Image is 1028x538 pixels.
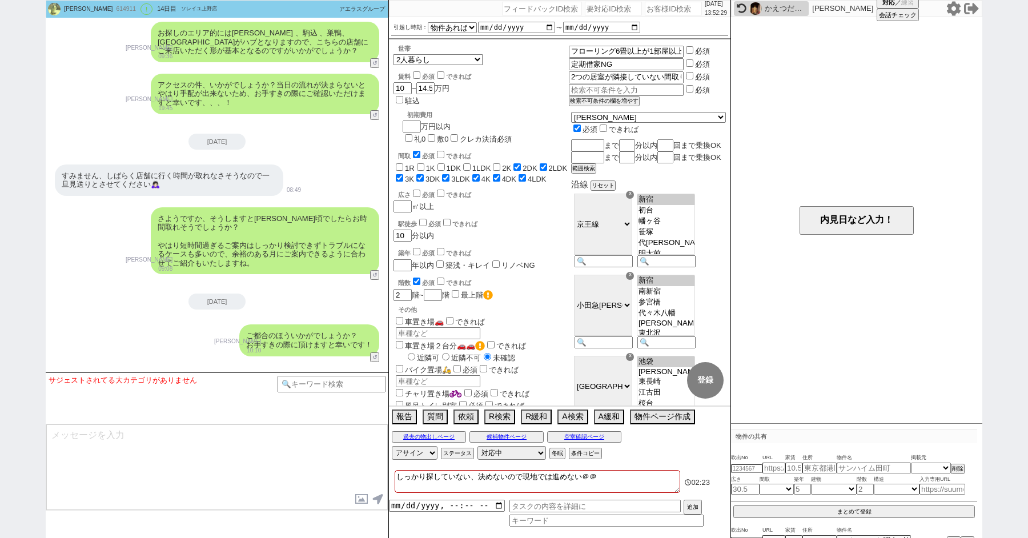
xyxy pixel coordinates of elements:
span: 必須 [583,125,597,134]
div: 世帯 [398,45,569,53]
label: 礼0 [414,135,425,143]
button: 冬眠 [549,448,565,459]
input: キーワード [509,515,704,527]
button: 内見日など入力！ [800,206,914,235]
input: できれば [437,190,444,197]
label: できれば [435,191,471,198]
span: 02:23 [691,478,710,487]
label: できれば [435,250,471,256]
button: 条件コピー [569,448,602,459]
option: 池袋 [637,356,694,367]
label: 未確認 [481,354,515,362]
label: バイク置場🛵 [393,366,451,374]
input: 1234567 [731,464,762,473]
label: リノベNG [501,261,535,270]
input: タスクの内容を詳細に [509,500,681,512]
label: 近隣不可 [439,354,481,362]
button: 質問 [423,409,448,424]
button: 報告 [392,409,417,424]
div: [DATE] [188,134,246,150]
input: できれば [437,151,444,158]
div: サジェストされてる大カテゴリがありません [49,376,278,385]
input: 🔍 [575,336,633,348]
label: できれば [444,318,485,326]
div: ☓ [626,353,634,361]
button: まとめて登録 [733,505,975,518]
span: 築年 [794,475,811,484]
option: 明大前 [637,248,694,259]
input: サンハイム田町 [837,463,911,473]
label: できれば [483,402,524,410]
option: 代[PERSON_NAME] [637,238,694,248]
span: 入力専用URL [919,475,965,484]
button: リセット [591,180,616,191]
p: その他 [398,306,569,314]
label: 2LDK [549,164,568,172]
span: 必須 [468,402,483,410]
button: ↺ [370,110,379,120]
input: https://suumo.jp/chintai/jnc_000022489271 [919,484,965,495]
input: 要対応ID検索 [585,2,642,15]
div: ☓ [626,191,634,199]
input: 車置き場🚗 [396,317,403,324]
label: 1R [405,164,415,172]
label: 最上階 [461,291,493,299]
label: 3LDK [451,175,470,183]
button: R検索 [484,409,515,424]
span: 必須 [422,73,435,80]
span: 必須 [422,191,435,198]
input: できれば [485,401,493,408]
p: 09:08 [126,264,172,274]
p: 13:52:29 [705,9,727,18]
span: 回まで乗換OK [673,141,721,150]
span: 間取 [760,475,794,484]
label: クレカ決済必須 [460,135,512,143]
button: 空室確認ページ [547,431,621,443]
p: 10:10 [214,346,261,355]
label: 車置き場２台分🚗🚗 [393,342,485,350]
label: できれば [435,279,471,286]
option: 東北沢 [637,328,694,339]
label: 2K [502,164,511,172]
input: できれば [600,125,607,132]
div: すみません、しばらく店舗に行く時間が取れなさそうなので一旦見送りとさせてください🙇🏻‍♀️ [55,164,283,196]
div: 614911 [113,5,138,14]
div: 年以内 [393,246,569,271]
label: 敷0 [437,135,448,143]
button: 物件ページ作成 [630,409,695,424]
label: 必須 [695,47,710,55]
button: 範囲検索 [571,163,596,174]
input: 2 [857,484,874,495]
input: できれば [491,389,498,396]
div: 初期費用 [407,111,512,119]
span: 住所 [802,453,837,463]
p: [PERSON_NAME] [126,255,172,264]
span: 階数 [857,475,874,484]
div: 階~ 階 [393,288,569,301]
label: 1LDK [472,164,491,172]
input: 車種など [396,375,480,387]
span: 吹出No [731,453,762,463]
div: 分以内 [393,217,569,242]
div: ~ 万円 [393,65,471,106]
label: 必須 [695,73,710,81]
div: 14日目 [157,5,176,14]
label: 1DK [447,164,461,172]
span: 必須 [463,366,477,374]
label: 必須 [695,86,710,94]
span: 必須 [422,279,435,286]
span: URL [762,526,785,535]
button: A検索 [557,409,588,424]
option: 笹塚 [637,227,694,238]
div: かえつだいき [765,4,806,13]
option: 幡ヶ谷 [637,216,694,227]
p: [PERSON_NAME] [126,95,172,104]
input: 🔍キーワード検索 [278,376,385,392]
input: 検索不可条件を入力 [569,58,684,70]
button: R緩和 [521,409,552,424]
label: できれば [485,342,526,350]
label: できれば [477,366,519,374]
span: 物件名 [837,453,911,463]
input: 10.5 [785,463,802,473]
input: 未確認 [484,353,491,360]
